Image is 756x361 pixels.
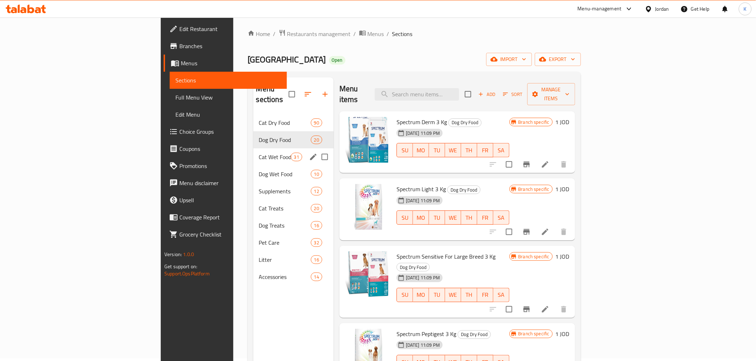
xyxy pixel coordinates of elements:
[164,269,210,278] a: Support.OpsPlatform
[502,302,517,317] span: Select to update
[429,210,445,225] button: TU
[445,210,461,225] button: WE
[403,130,443,137] span: [DATE] 11:09 PM
[448,186,480,194] span: Dog Dry Food
[345,117,391,163] img: Spectrum Derm 3 Kg
[259,238,311,247] span: Pet Care
[253,148,334,166] div: Cat Wet Food31edit
[311,255,322,264] div: items
[329,56,345,65] div: Open
[284,87,299,102] span: Select all sections
[345,184,391,230] img: Spectrum Light 3 Kg
[259,170,311,178] div: Dog Wet Food
[181,59,281,67] span: Menus
[164,226,287,243] a: Grocery Checklist
[461,210,477,225] button: TH
[259,204,311,213] span: Cat Treats
[175,93,281,102] span: Full Menu View
[311,171,322,178] span: 10
[448,145,458,156] span: WE
[556,329,570,339] h6: 1 JOD
[397,143,413,157] button: SU
[493,143,509,157] button: SA
[311,238,322,247] div: items
[175,76,281,85] span: Sections
[397,251,496,262] span: Spectrum Sensitive For Large Breed 3 Kg
[432,290,442,300] span: TU
[493,210,509,225] button: SA
[397,329,456,339] span: Spectrum Peptigest 3 Kg
[492,55,526,64] span: import
[477,90,497,98] span: Add
[461,143,477,157] button: TH
[179,127,281,136] span: Choice Groups
[359,29,384,39] a: Menus
[248,51,326,67] span: [GEOGRAPHIC_DATA]
[253,166,334,183] div: Dog Wet Food10
[533,85,570,103] span: Manage items
[516,119,552,126] span: Branch specific
[502,157,517,172] span: Select to update
[259,273,311,281] span: Accessories
[259,221,311,230] span: Dog Treats
[164,140,287,157] a: Coupons
[164,174,287,192] a: Menu disclaimer
[375,88,459,101] input: search
[416,145,426,156] span: MO
[397,184,446,194] span: Spectrum Light 3 Kg
[458,330,491,339] div: Dog Dry Food
[480,213,491,223] span: FR
[461,87,476,102] span: Select section
[480,290,491,300] span: FR
[164,123,287,140] a: Choice Groups
[413,288,429,302] button: MO
[164,37,287,55] a: Branches
[429,288,445,302] button: TU
[311,188,322,195] span: 12
[449,118,481,127] span: Dog Dry Food
[518,223,535,240] button: Branch-specific-item
[493,288,509,302] button: SA
[477,143,493,157] button: FR
[291,153,302,161] div: items
[477,210,493,225] button: FR
[179,144,281,153] span: Coupons
[541,305,549,314] a: Edit menu item
[259,118,311,127] span: Cat Dry Food
[175,110,281,119] span: Edit Menu
[556,251,570,261] h6: 1 JOD
[516,186,552,193] span: Branch specific
[403,342,443,349] span: [DATE] 11:09 PM
[448,118,482,127] div: Dog Dry Food
[308,152,319,162] button: edit
[164,157,287,174] a: Promotions
[299,86,317,103] span: Sort sections
[311,204,322,213] div: items
[447,185,481,194] div: Dog Dry Food
[311,221,322,230] div: items
[429,143,445,157] button: TU
[253,114,334,131] div: Cat Dry Food90
[164,55,287,72] a: Menus
[448,290,458,300] span: WE
[416,290,426,300] span: MO
[259,255,311,264] span: Litter
[541,160,549,169] a: Edit menu item
[496,213,507,223] span: SA
[179,179,281,187] span: Menu disclaimer
[413,143,429,157] button: MO
[354,30,356,38] li: /
[164,250,182,259] span: Version:
[311,273,322,281] div: items
[368,30,384,38] span: Menus
[744,5,747,13] span: K
[496,290,507,300] span: SA
[179,42,281,50] span: Branches
[279,29,351,39] a: Restaurants management
[516,330,552,337] span: Branch specific
[248,29,581,39] nav: breadcrumb
[464,213,474,223] span: TH
[253,251,334,268] div: Litter16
